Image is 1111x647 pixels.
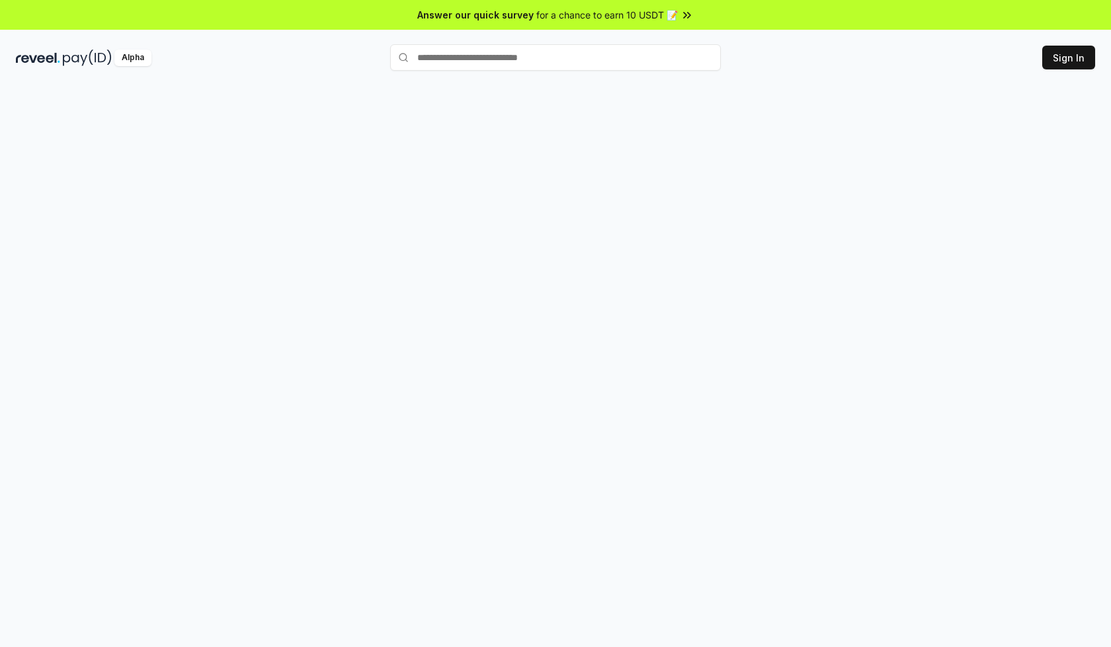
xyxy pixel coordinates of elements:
[536,8,678,22] span: for a chance to earn 10 USDT 📝
[16,50,60,66] img: reveel_dark
[63,50,112,66] img: pay_id
[417,8,534,22] span: Answer our quick survey
[1042,46,1095,69] button: Sign In
[114,50,151,66] div: Alpha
